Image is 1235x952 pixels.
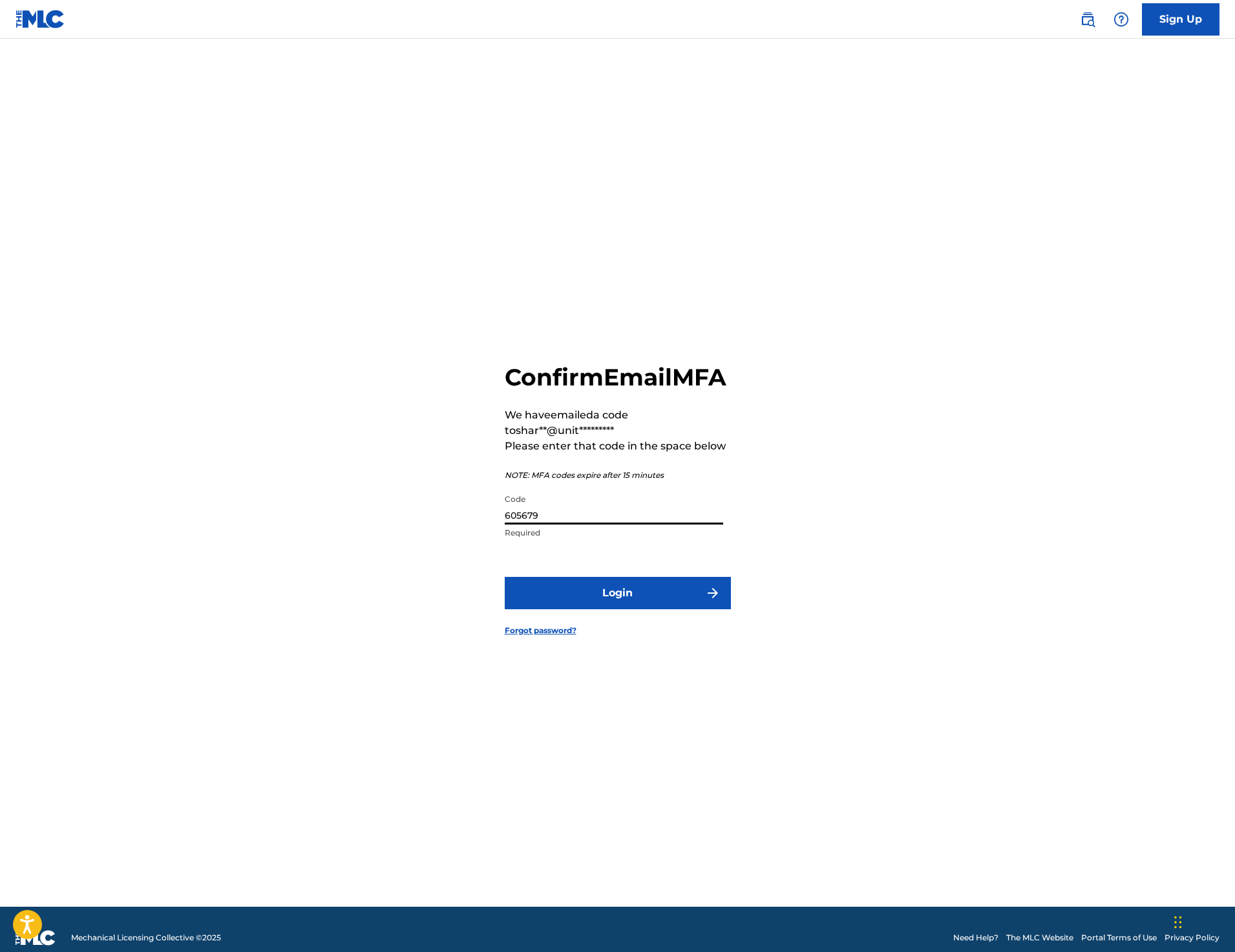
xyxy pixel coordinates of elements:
[16,930,56,946] img: logo
[1142,3,1219,36] a: Sign Up
[505,470,731,481] p: NOTE: MFA codes expire after 15 minutes
[1114,12,1129,27] img: help
[505,625,576,636] a: Forgot password?
[1081,932,1157,944] a: Portal Terms of Use
[505,577,731,609] button: Login
[16,10,65,28] img: MLC Logo
[1170,890,1235,952] iframe: Chat Widget
[705,585,721,601] img: f7272a7cc735f4ea7f67.svg
[1108,6,1134,32] div: Help
[505,363,731,392] h2: Confirm Email MFA
[1170,890,1235,952] div: Widget pro chat
[505,527,723,539] p: Required
[71,932,221,944] span: Mechanical Licensing Collective © 2025
[1080,12,1095,27] img: search
[1006,932,1073,944] a: The MLC Website
[505,438,731,454] p: Please enter that code in the space below
[1075,6,1101,32] a: Public Search
[1174,903,1182,942] div: Přetáhnout
[953,932,998,944] a: Need Help?
[1165,932,1219,944] a: Privacy Policy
